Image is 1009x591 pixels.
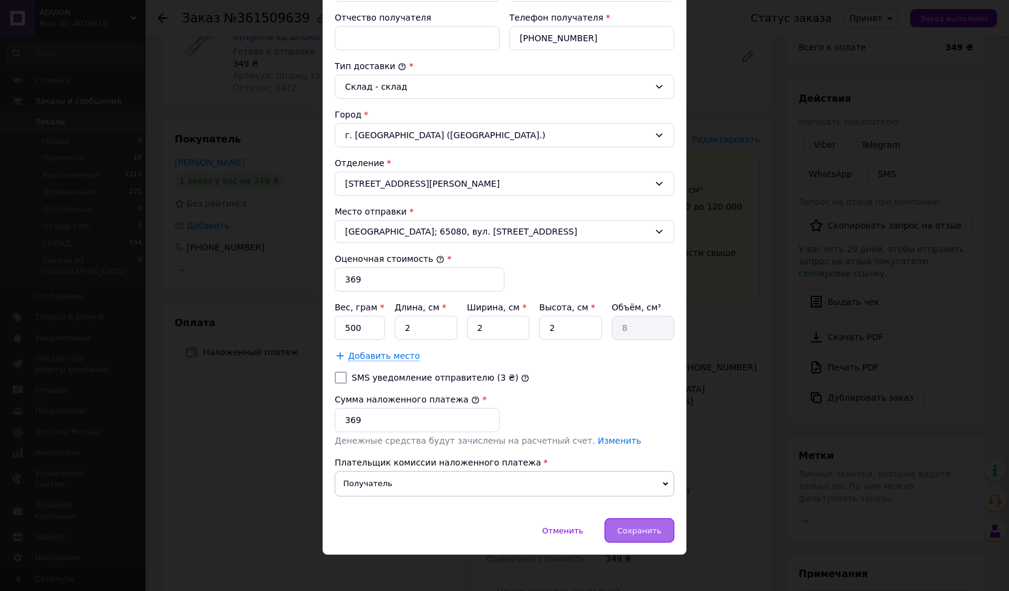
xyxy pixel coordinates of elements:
[335,254,444,264] label: Оценочная стоимость
[539,302,595,312] label: Высота, см
[335,395,480,404] label: Сумма наложенного платежа
[509,13,603,22] label: Телефон получателя
[335,172,674,196] div: [STREET_ADDRESS][PERSON_NAME]
[598,436,642,446] a: Изменить
[542,526,583,535] span: Отменить
[335,60,674,72] div: Тип доставки
[612,301,674,313] div: Объём, см³
[335,109,674,121] div: Город
[352,373,518,382] label: SMS уведомление отправителю (3 ₴)
[335,157,674,169] div: Отделение
[348,351,420,361] span: Добавить место
[335,302,384,312] label: Вес, грам
[345,80,649,93] div: Склад - склад
[467,302,526,312] label: Ширина, см
[395,302,446,312] label: Длина, см
[335,471,674,496] span: Получатель
[335,13,431,22] label: Отчество получателя
[617,526,662,535] span: Сохранить
[335,436,642,446] span: Денежные средства будут зачислены на расчетный счет.
[345,225,649,238] span: [GEOGRAPHIC_DATA]; 65080, вул. [STREET_ADDRESS]
[509,26,674,50] input: +380
[335,458,541,467] span: Плательщик комиссии наложенного платежа
[335,123,674,147] div: г. [GEOGRAPHIC_DATA] ([GEOGRAPHIC_DATA].)
[335,205,674,218] div: Место отправки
